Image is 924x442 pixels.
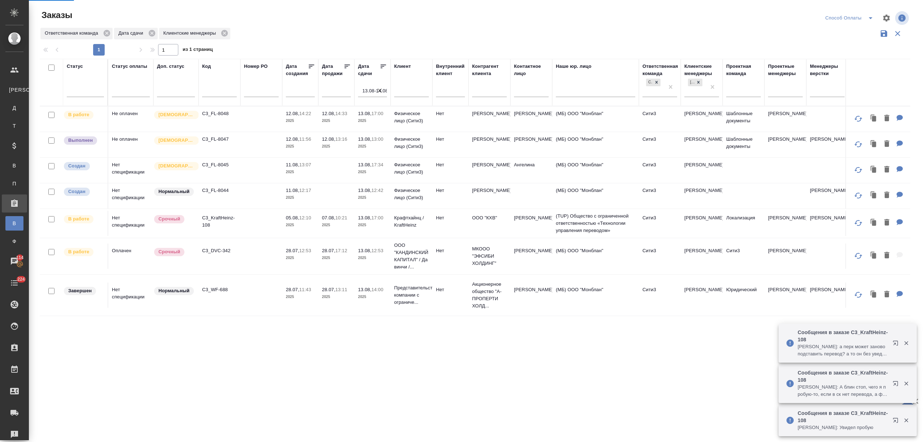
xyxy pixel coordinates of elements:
[394,161,429,176] p: Физическое лицо (Сити3)
[888,413,906,430] button: Открыть в новой вкладке
[552,132,639,157] td: (МБ) ООО "Монблан"
[824,12,878,24] div: split button
[299,136,311,142] p: 11:56
[5,119,23,133] a: Т
[371,136,383,142] p: 13:00
[723,106,764,132] td: Шаблонные документы
[764,106,806,132] td: [PERSON_NAME]
[436,247,465,254] p: Нет
[68,111,89,118] p: В работе
[322,136,335,142] p: 12.08,
[639,211,681,236] td: Сити3
[68,215,89,223] p: В работе
[681,132,723,157] td: [PERSON_NAME]
[158,215,180,223] p: Срочный
[681,158,723,183] td: [PERSON_NAME]
[645,78,661,87] div: Сити3
[726,63,761,77] div: Проектная команда
[158,188,189,195] p: Нормальный
[108,211,153,236] td: Нет спецификации
[358,63,380,77] div: Дата сдачи
[63,161,104,171] div: Выставляется автоматически при создании заказа
[850,286,867,303] button: Обновить
[335,287,347,292] p: 13:11
[5,83,23,97] a: [PERSON_NAME]
[286,194,315,201] p: 2025
[878,9,895,27] span: Настроить таблицу
[798,369,888,384] p: Сообщения в заказе C3_KraftHeinz-108
[358,287,371,292] p: 13.08,
[286,169,315,176] p: 2025
[723,211,764,236] td: Локализация
[202,136,237,143] p: C3_FL-8047
[510,158,552,183] td: Ангелина
[63,286,104,296] div: Выставляет КМ при направлении счета или после выполнения всех работ/сдачи заказа клиенту. Окончат...
[158,248,180,255] p: Срочный
[510,283,552,308] td: [PERSON_NAME]
[881,188,893,203] button: Удалить
[358,248,371,253] p: 13.08,
[202,187,237,194] p: C3_FL-8044
[371,215,383,220] p: 17:00
[286,293,315,301] p: 2025
[9,104,20,111] span: Д
[335,111,347,116] p: 14:33
[798,424,888,431] p: [PERSON_NAME]: Увидел пробую
[850,161,867,179] button: Обновить
[764,283,806,308] td: [PERSON_NAME]
[850,247,867,264] button: Обновить
[68,188,86,195] p: Создан
[63,214,104,224] div: Выставляет ПМ после принятия заказа от КМа
[810,63,845,77] div: Менеджеры верстки
[335,136,347,142] p: 13:16
[202,247,237,254] p: C3_DVC-342
[510,132,552,157] td: [PERSON_NAME]
[867,137,881,152] button: Клонировать
[153,161,195,171] div: Выставляется автоматически для первых 3 заказов нового контактного лица. Особое внимание
[877,27,891,40] button: Сохранить фильтры
[371,111,383,116] p: 17:00
[322,63,344,77] div: Дата продажи
[153,286,195,296] div: Статус по умолчанию для стандартных заказов
[810,136,845,143] p: [PERSON_NAME]
[322,111,335,116] p: 12.08,
[2,274,27,292] a: 224
[68,248,89,255] p: В работе
[358,254,387,262] p: 2025
[9,180,20,187] span: П
[5,216,23,231] a: В
[63,136,104,145] div: Выставляет ПМ после сдачи и проведения начислений. Последний этап для ПМа
[552,209,639,238] td: (TUP) Общество с ограниченной ответственностью «Технологии управления переводом»
[888,376,906,394] button: Открыть в новой вкладке
[335,248,347,253] p: 17:12
[850,214,867,232] button: Обновить
[639,106,681,132] td: Сити3
[798,384,888,398] p: [PERSON_NAME]: А блин стоп, чего я пробую-то, если в ск нет перевода, а файл от перка сейчас одно...
[881,162,893,177] button: Удалить
[891,27,905,40] button: Сбросить фильтры
[681,211,723,236] td: [PERSON_NAME]
[436,63,465,77] div: Внутренний клиент
[867,111,881,126] button: Клонировать
[552,158,639,183] td: (МБ) ООО "Монблан"
[12,254,28,261] span: 114
[202,214,237,229] p: C3_KraftHeinz-108
[899,417,914,424] button: Закрыть
[153,187,195,197] div: Статус по умолчанию для стандартных заказов
[108,132,153,157] td: Не оплачен
[436,136,465,143] p: Нет
[202,286,237,293] p: C3_WF-688
[723,283,764,308] td: Юридический
[358,143,387,150] p: 2025
[798,343,888,358] p: [PERSON_NAME]: а перк может заново подставить перевод? а то он без уведомления какую-то [DEMOGRAP...
[286,162,299,167] p: 11.08,
[899,340,914,346] button: Закрыть
[322,215,335,220] p: 07.08,
[158,287,189,294] p: Нормальный
[867,188,881,203] button: Клонировать
[108,183,153,209] td: Нет спецификации
[881,215,893,230] button: Удалить
[108,283,153,308] td: Нет спецификации
[371,248,383,253] p: 12:53
[68,287,92,294] p: Завершен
